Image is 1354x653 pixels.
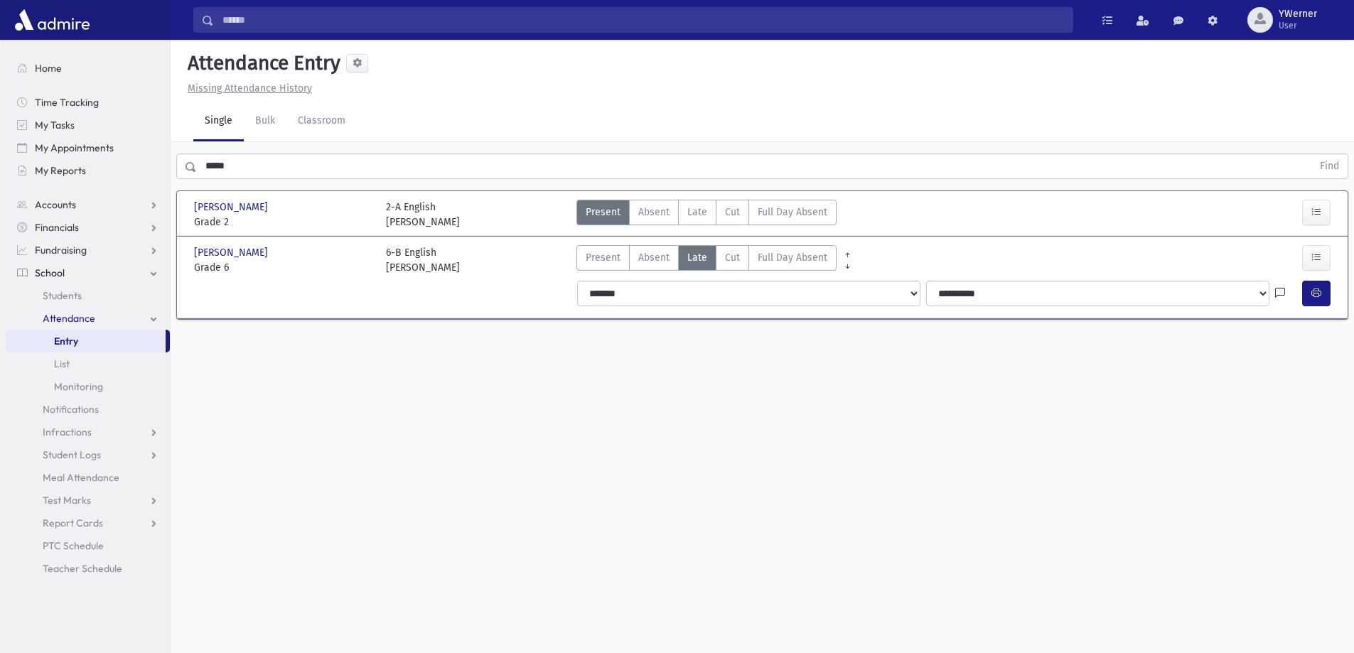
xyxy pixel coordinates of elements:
span: Late [687,250,707,265]
a: List [6,352,170,375]
a: Test Marks [6,489,170,512]
a: Attendance [6,307,170,330]
span: Full Day Absent [758,250,827,265]
a: Bulk [244,102,286,141]
a: Monitoring [6,375,170,398]
a: School [6,261,170,284]
span: Students [43,289,82,302]
span: YWerner [1279,9,1317,20]
span: Report Cards [43,517,103,529]
a: Entry [6,330,166,352]
a: Notifications [6,398,170,421]
a: Single [193,102,244,141]
div: 2-A English [PERSON_NAME] [386,200,460,230]
span: [PERSON_NAME] [194,200,271,215]
a: Infractions [6,421,170,443]
span: User [1279,20,1317,31]
span: My Tasks [35,119,75,131]
span: Present [586,205,620,220]
span: Infractions [43,426,92,438]
a: Classroom [286,102,357,141]
a: My Tasks [6,114,170,136]
input: Search [214,7,1073,33]
span: Teacher Schedule [43,562,122,575]
span: My Appointments [35,141,114,154]
a: Financials [6,216,170,239]
span: Cut [725,250,740,265]
a: My Reports [6,159,170,182]
a: Fundraising [6,239,170,261]
span: Student Logs [43,448,101,461]
span: Full Day Absent [758,205,827,220]
h5: Attendance Entry [182,51,340,75]
span: Late [687,205,707,220]
span: School [35,266,65,279]
span: Present [586,250,620,265]
div: AttTypes [576,200,837,230]
span: Financials [35,221,79,234]
a: Students [6,284,170,307]
a: Home [6,57,170,80]
span: My Reports [35,164,86,177]
div: 6-B English [PERSON_NAME] [386,245,460,275]
a: PTC Schedule [6,534,170,557]
span: Absent [638,250,670,265]
span: Grade 6 [194,260,372,275]
span: Monitoring [54,380,103,393]
a: Meal Attendance [6,466,170,489]
a: Student Logs [6,443,170,466]
img: AdmirePro [11,6,93,34]
span: Grade 2 [194,215,372,230]
a: My Appointments [6,136,170,159]
span: Fundraising [35,244,87,257]
span: Accounts [35,198,76,211]
span: Notifications [43,403,99,416]
span: Home [35,62,62,75]
button: Find [1311,154,1348,178]
span: List [54,357,70,370]
a: Teacher Schedule [6,557,170,580]
div: AttTypes [576,245,837,275]
span: Meal Attendance [43,471,119,484]
span: Attendance [43,312,95,325]
span: Entry [54,335,78,347]
a: Time Tracking [6,91,170,114]
span: Test Marks [43,494,91,507]
span: [PERSON_NAME] [194,245,271,260]
span: Absent [638,205,670,220]
a: Missing Attendance History [182,82,312,95]
span: PTC Schedule [43,539,104,552]
a: Accounts [6,193,170,216]
a: Report Cards [6,512,170,534]
u: Missing Attendance History [188,82,312,95]
span: Cut [725,205,740,220]
span: Time Tracking [35,96,99,109]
